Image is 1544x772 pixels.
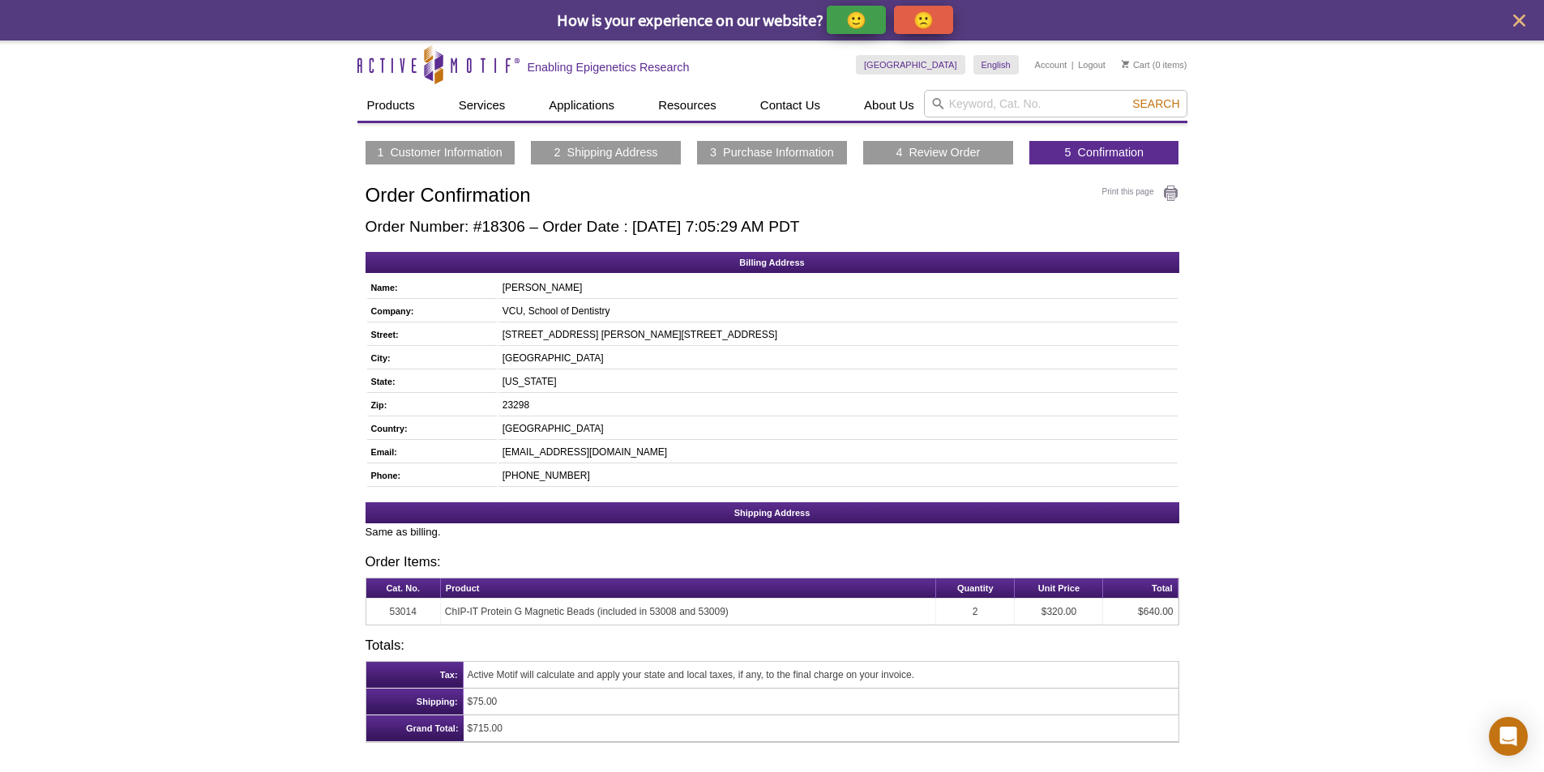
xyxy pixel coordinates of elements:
a: Cart [1122,59,1150,70]
th: Quantity [936,578,1016,599]
li: | [1071,55,1074,75]
li: (0 items) [1122,55,1187,75]
th: Shipping: [366,689,464,715]
td: [GEOGRAPHIC_DATA] [498,348,1178,369]
th: Grand Total: [366,715,464,742]
h2: Enabling Epigenetics Research [528,60,690,75]
td: $75.00 [464,689,1178,715]
span: Search [1132,97,1179,110]
h5: Email: [371,445,489,459]
a: Resources [648,90,726,121]
h2: Billing Address [366,252,1179,273]
a: 1 Customer Information [377,145,502,160]
div: Open Intercom Messenger [1489,717,1528,756]
th: Total [1103,578,1178,599]
a: 2 Shipping Address [554,145,658,160]
td: $715.00 [464,715,1178,742]
h3: Order Items: [366,556,1179,569]
a: Contact Us [751,90,830,121]
a: 4 Review Order [896,145,980,160]
a: Logout [1078,59,1106,70]
a: 5 Confirmation [1065,145,1144,160]
h5: State: [371,374,489,389]
td: [STREET_ADDRESS] [PERSON_NAME][STREET_ADDRESS] [498,324,1178,346]
td: 2 [936,599,1016,625]
h5: Street: [371,327,489,342]
a: 3 Purchase Information [710,145,834,160]
td: $320.00 [1015,599,1103,625]
td: Active Motif will calculate and apply your state and local taxes, if any, to the final charge on ... [464,662,1178,689]
th: Tax: [366,662,464,689]
td: VCU, School of Dentistry [498,301,1178,322]
td: [PHONE_NUMBER] [498,465,1178,487]
a: Services [449,90,515,121]
td: [EMAIL_ADDRESS][DOMAIN_NAME] [498,441,1178,463]
td: 53014 [366,599,441,625]
a: Products [357,90,425,121]
td: [PERSON_NAME] [498,277,1178,299]
h5: Phone: [371,468,489,483]
a: Account [1035,59,1067,70]
button: Search [1127,96,1184,111]
th: Product [441,578,936,599]
img: Your Cart [1122,60,1129,68]
h5: Country: [371,421,489,436]
td: $640.00 [1103,599,1178,625]
span: How is your experience on our website? [557,10,823,30]
h5: Zip: [371,398,489,412]
a: Print this page [1102,185,1179,203]
h5: City: [371,351,489,365]
a: About Us [854,90,924,121]
input: Keyword, Cat. No. [924,90,1187,117]
td: ChIP-IT Protein G Magnetic Beads (included in 53008 and 53009) [441,599,936,625]
a: [GEOGRAPHIC_DATA] [856,55,965,75]
a: Applications [539,90,624,121]
td: [US_STATE] [498,371,1178,393]
h2: Shipping Address [366,502,1179,523]
td: [GEOGRAPHIC_DATA] [498,418,1178,440]
th: Cat. No. [366,578,441,599]
p: 🙂 [846,10,866,30]
a: English [973,55,1019,75]
td: 23298 [498,395,1178,416]
th: Unit Price [1015,578,1103,599]
h1: Order Confirmation [366,185,1179,208]
h2: Order Number: #18306 – Order Date : [DATE] 7:05:29 AM PDT [366,218,1179,236]
h3: Totals: [366,639,1179,653]
h5: Company: [371,304,489,318]
p: 🙁 [913,10,934,30]
h5: Name: [371,280,489,295]
button: close [1509,11,1529,31]
p: Same as billing. [366,525,1179,540]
